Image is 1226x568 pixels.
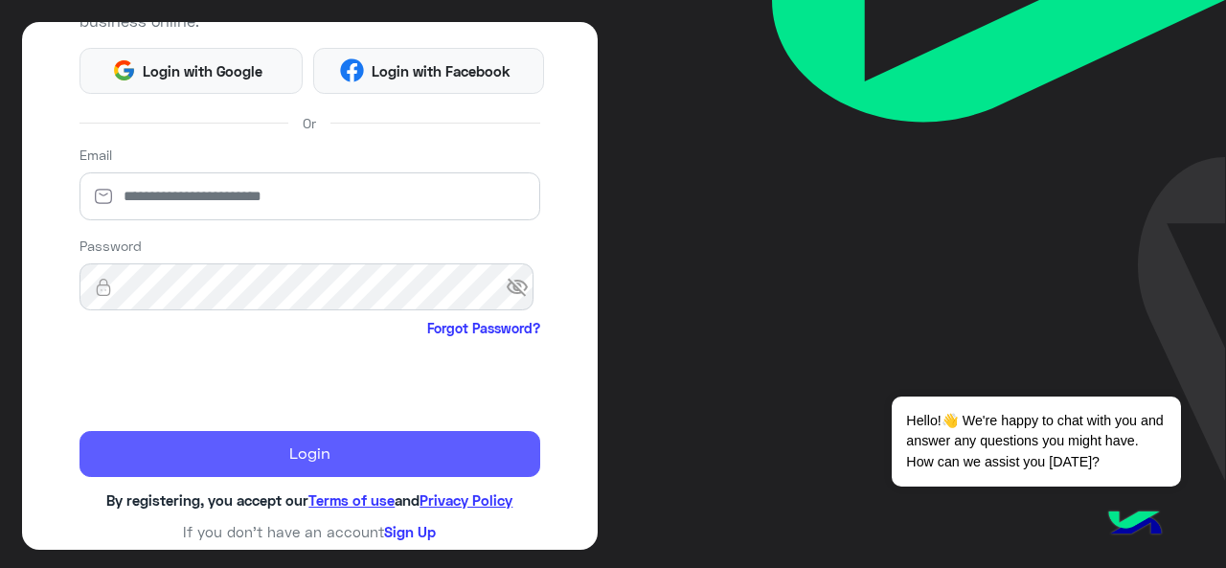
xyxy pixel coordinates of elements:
span: By registering, you accept our [106,491,308,509]
button: Login with Facebook [313,48,544,94]
a: Terms of use [308,491,395,509]
span: visibility_off [506,270,540,305]
label: Password [79,236,142,256]
a: Forgot Password? [427,318,540,338]
iframe: reCAPTCHA [79,342,371,417]
a: Sign Up [384,523,436,540]
a: Privacy Policy [420,491,512,509]
h6: If you don’t have an account [79,523,541,540]
button: Login with Google [79,48,303,94]
span: Login with Facebook [364,60,517,82]
span: Hello!👋 We're happy to chat with you and answer any questions you might have. How can we assist y... [892,397,1180,487]
img: lock [79,278,127,297]
img: hulul-logo.png [1101,491,1169,558]
span: and [395,491,420,509]
img: Google [112,58,136,82]
img: email [79,187,127,206]
span: Or [303,113,316,133]
label: Email [79,145,112,165]
img: Facebook [340,58,364,82]
span: Login with Google [136,60,270,82]
button: Login [79,431,541,477]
